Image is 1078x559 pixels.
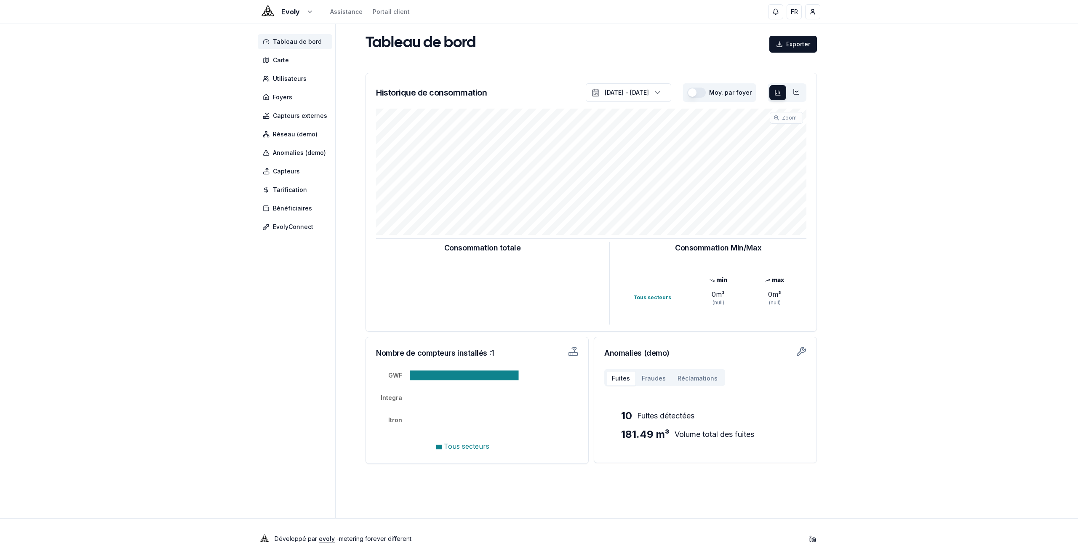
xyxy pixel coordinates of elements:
span: Réseau (demo) [273,130,318,138]
h3: Historique de consommation [376,87,487,98]
img: Evoly Logo [258,2,278,22]
a: Réseau (demo) [258,127,336,142]
span: Capteurs [273,167,300,176]
a: Foyers [258,90,336,105]
div: (null) [690,299,746,306]
tspan: Itron [388,416,402,423]
tspan: Integra [381,394,402,401]
button: Fraudes [636,371,672,386]
span: Tarification [273,186,307,194]
span: Volume total des fuites [675,429,754,440]
div: Tous secteurs [633,294,690,301]
a: Bénéficiaires [258,201,336,216]
span: Evoly [281,7,300,17]
a: Utilisateurs [258,71,336,86]
a: Assistance [330,8,363,16]
span: Zoom [782,114,797,121]
div: [DATE] - [DATE] [605,88,649,97]
h3: Nombre de compteurs installés : 1 [376,347,511,359]
img: Evoly Logo [258,532,271,546]
span: Tous secteurs [444,442,489,450]
div: (null) [747,299,803,306]
span: Bénéficiaires [273,204,312,213]
span: Anomalies (demo) [273,149,326,157]
a: Portail client [373,8,410,16]
span: FR [791,8,798,16]
span: Capteurs externes [273,112,327,120]
a: Capteurs [258,164,336,179]
a: Capteurs externes [258,108,336,123]
button: Fuites [606,371,636,386]
span: 181.49 m³ [621,428,670,441]
button: Evoly [258,7,313,17]
button: Réclamations [672,371,723,386]
h1: Tableau de bord [366,35,476,52]
div: max [747,276,803,284]
p: Développé par - metering forever different . [275,533,413,545]
a: Tarification [258,182,336,197]
a: Tableau de bord [258,34,336,49]
tspan: GWF [388,372,402,379]
span: Fuites détectées [637,410,694,422]
a: evoly [319,535,335,542]
a: EvolyConnect [258,219,336,234]
button: FR [787,4,802,19]
div: min [690,276,746,284]
button: [DATE] - [DATE] [586,83,671,102]
span: Tableau de bord [273,37,322,46]
h3: Anomalies (demo) [604,347,806,359]
h3: Consommation totale [444,242,520,254]
span: Utilisateurs [273,75,307,83]
div: 0 m³ [747,289,803,299]
label: Moy. par foyer [709,90,752,96]
button: Exporter [769,36,817,53]
span: EvolyConnect [273,223,313,231]
span: Foyers [273,93,292,101]
div: 0 m³ [690,289,746,299]
span: Carte [273,56,289,64]
h3: Consommation Min/Max [675,242,761,254]
span: 10 [621,409,632,423]
a: Anomalies (demo) [258,145,336,160]
a: Carte [258,53,336,68]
